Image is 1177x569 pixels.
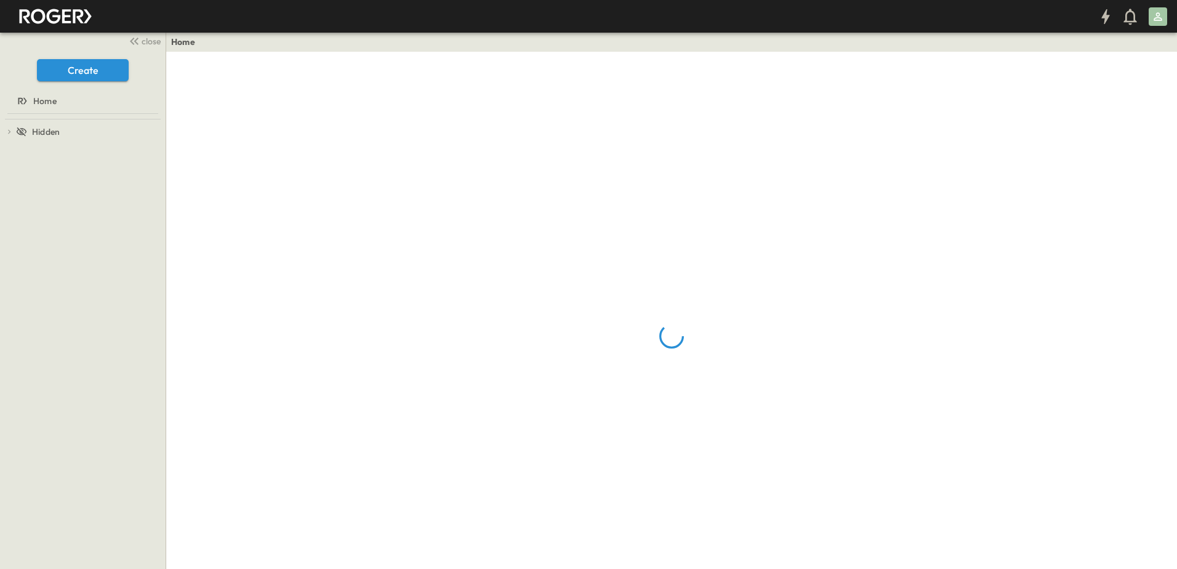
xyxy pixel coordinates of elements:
[171,36,195,48] a: Home
[2,92,161,110] a: Home
[124,32,163,49] button: close
[37,59,129,81] button: Create
[32,126,60,138] span: Hidden
[33,95,57,107] span: Home
[171,36,203,48] nav: breadcrumbs
[142,35,161,47] span: close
